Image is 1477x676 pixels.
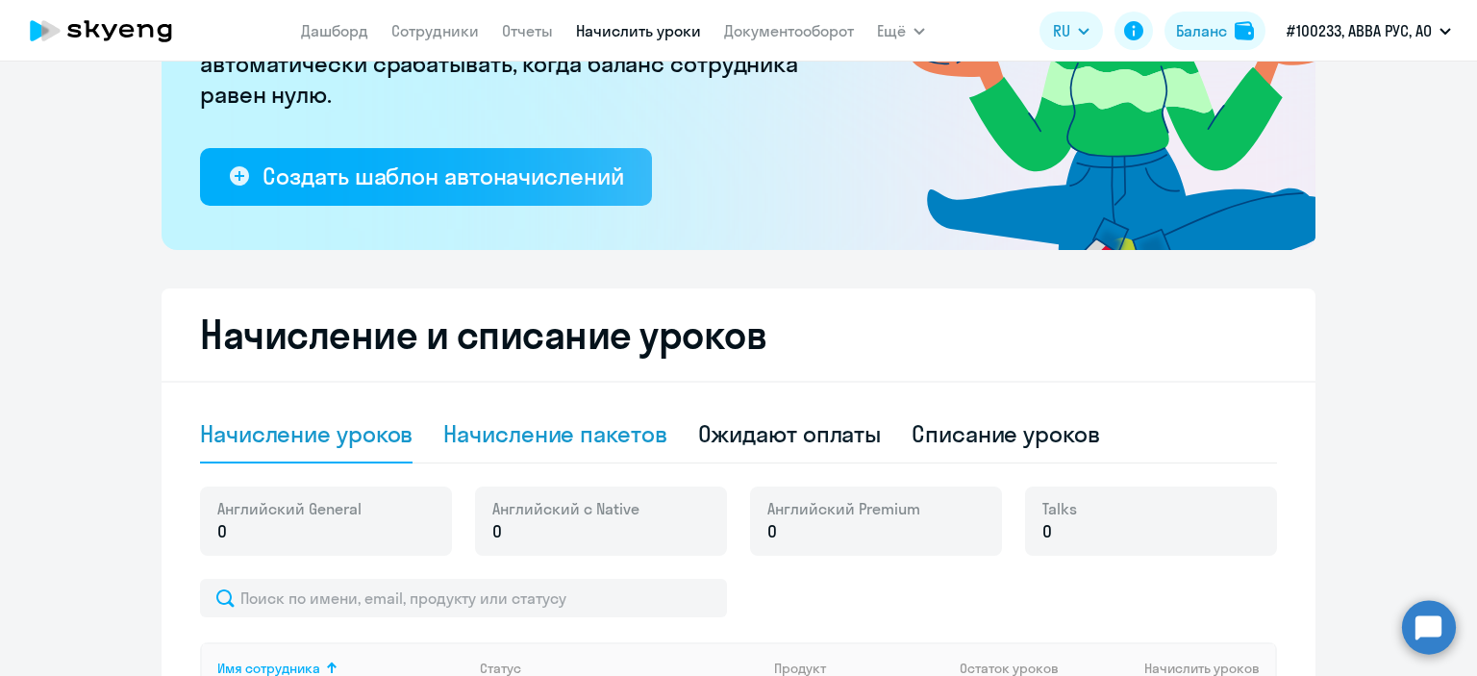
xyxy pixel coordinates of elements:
[200,312,1277,358] h2: Начисление и списание уроков
[1053,19,1070,42] span: RU
[492,519,502,544] span: 0
[200,579,727,617] input: Поиск по имени, email, продукту или статусу
[912,418,1100,449] div: Списание уроков
[492,498,639,519] span: Английский с Native
[443,418,666,449] div: Начисление пакетов
[502,21,553,40] a: Отчеты
[200,418,413,449] div: Начисление уроков
[263,161,623,191] div: Создать шаблон автоначислений
[1287,19,1432,42] p: #100233, АВВА РУС, АО
[217,519,227,544] span: 0
[877,12,925,50] button: Ещё
[301,21,368,40] a: Дашборд
[1042,498,1077,519] span: Talks
[1235,21,1254,40] img: balance
[767,498,920,519] span: Английский Premium
[1039,12,1103,50] button: RU
[1042,519,1052,544] span: 0
[217,498,362,519] span: Английский General
[200,148,652,206] button: Создать шаблон автоначислений
[767,519,777,544] span: 0
[391,21,479,40] a: Сотрудники
[1176,19,1227,42] div: Баланс
[1164,12,1265,50] button: Балансbalance
[576,21,701,40] a: Начислить уроки
[1277,8,1461,54] button: #100233, АВВА РУС, АО
[877,19,906,42] span: Ещё
[724,21,854,40] a: Документооборот
[698,418,882,449] div: Ожидают оплаты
